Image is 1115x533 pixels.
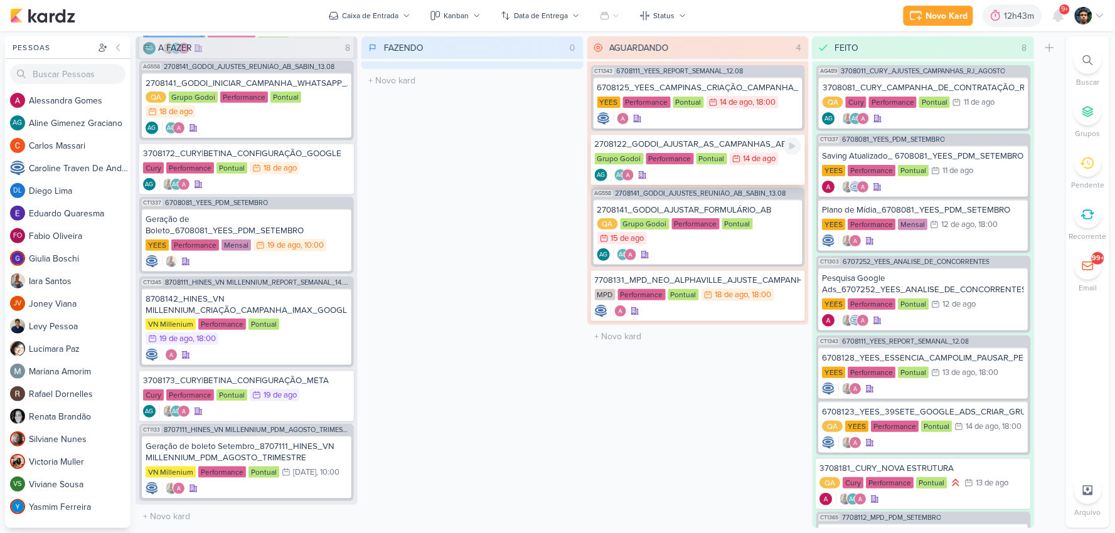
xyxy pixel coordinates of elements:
img: Renata Brandão [10,409,25,424]
span: 6707252_YEES_ANALISE_DE_CONCORRENTES [843,258,990,265]
div: Performance [869,97,917,108]
div: YEES [823,367,846,378]
span: 7708112_MPD_PDM_SETEMBRO [842,514,941,521]
div: F a b i o O l i v e i r a [29,230,131,243]
div: Colaboradores: Iara Santos, Aline Gimenez Graciano, Alessandra Gomes [159,405,190,418]
div: Prioridade Alta [950,477,963,489]
span: 6708111_YEES_REPORT_SEMANAL_12.08 [842,338,969,345]
div: Performance [166,162,214,174]
div: Fabio Oliveira [10,228,25,243]
div: , 18:00 [976,369,999,377]
div: Performance [171,240,219,251]
div: 14 de ago [966,423,999,431]
img: Iara Santos [842,235,855,247]
div: Criador(a): Caroline Traven De Andrade [597,112,610,125]
p: AG [146,409,154,415]
img: Alessandra Gomes [850,436,862,449]
p: Recorrente [1069,231,1107,242]
div: , 18:00 [999,423,1022,431]
div: Aline Gimenez Graciano [850,112,862,125]
div: QA [597,218,618,230]
div: R a f a e l D o r n e l l e s [29,388,131,401]
img: Caroline Traven De Andrade [10,161,25,176]
div: Aline Gimenez Graciano [146,122,158,134]
div: VN Millenium [146,319,196,330]
div: Colaboradores: Iara Santos, Alessandra Gomes [162,482,185,495]
img: Alessandra Gomes [850,383,862,395]
div: V i c t o r i a M u l l e r [29,455,131,468]
img: Alessandra Gomes [850,235,862,247]
div: Aline Gimenez Graciano [847,493,860,505]
img: Caroline Traven De Andrade [850,314,862,327]
div: Criador(a): Aline Gimenez Graciano [823,112,835,125]
div: Pontual [248,467,279,478]
div: Y a s m i m F e r r e i r a [29,500,131,514]
div: Aline Gimenez Graciano [617,248,629,261]
div: 12h43m [1005,9,1038,23]
img: Rafael Dornelles [10,386,25,401]
div: Criador(a): Alessandra Gomes [823,181,835,193]
span: 8707111_HINES_VN MILLENNIUM_PDM_AGOSTO_TRIMESTRE [164,426,351,433]
div: Colaboradores: Iara Santos, Aline Gimenez Graciano, Alessandra Gomes [159,178,190,191]
div: Criador(a): Alessandra Gomes [820,493,833,505]
div: 4 [791,41,806,55]
div: E d u a r d o Q u a r e s m a [29,207,131,220]
span: 8708111_HINES_VN MILLENNIUM_REPORT_SEMANAL_14.08 [165,279,351,286]
span: CT1337 [819,136,840,143]
div: 14 de ago [744,155,776,163]
p: Email [1079,282,1097,293]
div: Joney Viana [10,296,25,311]
img: Caroline Traven De Andrade [146,349,158,361]
div: 3708173_CURY|BETINA_CONFIGURAÇÃO_META [143,375,350,386]
div: Aline Gimenez Graciano [170,178,183,191]
div: , 10:00 [316,468,339,477]
img: Alessandra Gomes [823,181,835,193]
input: Buscar Pessoas [10,64,125,84]
div: 18 de ago [715,291,749,299]
div: 6708123_YEES_39SETE_GOOGLE_ADS_CRIAR_GRUPO_DE_ANÚNCIOS [823,406,1025,418]
div: Performance [872,421,919,432]
div: 2708141_GODOI_AJUSTAR_FORMULÁRIO_AB [597,204,799,216]
span: 9+ [1062,4,1069,14]
div: Geração de Boleto_6708081_YEES_PDM_SETEMBRO [146,214,348,236]
div: 8 [1017,41,1032,55]
div: V i v i a n e S o u s a [29,478,131,491]
div: Grupo Godoi [595,153,644,164]
div: Colaboradores: Alessandra Gomes [614,112,629,125]
p: AG [599,252,607,258]
input: + Novo kard [364,71,581,90]
span: CT1343 [594,68,614,75]
div: QA [146,92,166,103]
div: VN Millenium [146,467,196,478]
div: YEES [597,97,621,108]
p: AG [619,252,627,258]
div: Colaboradores: Iara Santos, Alessandra Gomes [839,436,862,449]
div: 3708081_CURY_CAMPANHA_DE_CONTRATAÇÃO_RJ [823,82,1025,93]
div: Performance [646,153,694,164]
div: Mensal [899,219,928,230]
div: Colaboradores: Iara Santos, Aline Gimenez Graciano, Alessandra Gomes [836,493,867,505]
div: Pontual [899,367,929,378]
p: AG [148,125,156,132]
div: Saving Atualizado_ 6708081_YEES_PDM_SETEMBRO [823,150,1025,162]
div: Pessoas [10,42,95,53]
div: Colaboradores: Iara Santos, Caroline Traven De Andrade, Alessandra Gomes [839,314,870,327]
div: 3708181_CURY_NOVA ESTRUTURA [820,463,1027,474]
div: Colaboradores: Alessandra Gomes [611,305,627,317]
img: Alessandra Gomes [173,122,185,134]
img: Caroline Traven De Andrade [146,482,158,495]
p: AG [852,116,860,122]
img: Alessandra Gomes [624,248,637,261]
div: Pontual [216,389,247,401]
p: AG [146,182,154,188]
p: JV [14,300,21,307]
img: Iara Santos [842,181,855,193]
div: Grupo Godoi [169,92,218,103]
img: Iara Santos [840,493,852,505]
div: 3708172_CURY|BETINA_CONFIGURAÇÃO_GOOGLE [143,148,350,159]
p: AG [850,497,858,503]
img: Iara Santos [165,482,178,495]
span: 6708111_YEES_REPORT_SEMANAL_12.08 [617,68,744,75]
div: A l i n e G i m e n e z G r a c i a n o [29,117,131,130]
img: Alessandra Gomes [857,314,870,327]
